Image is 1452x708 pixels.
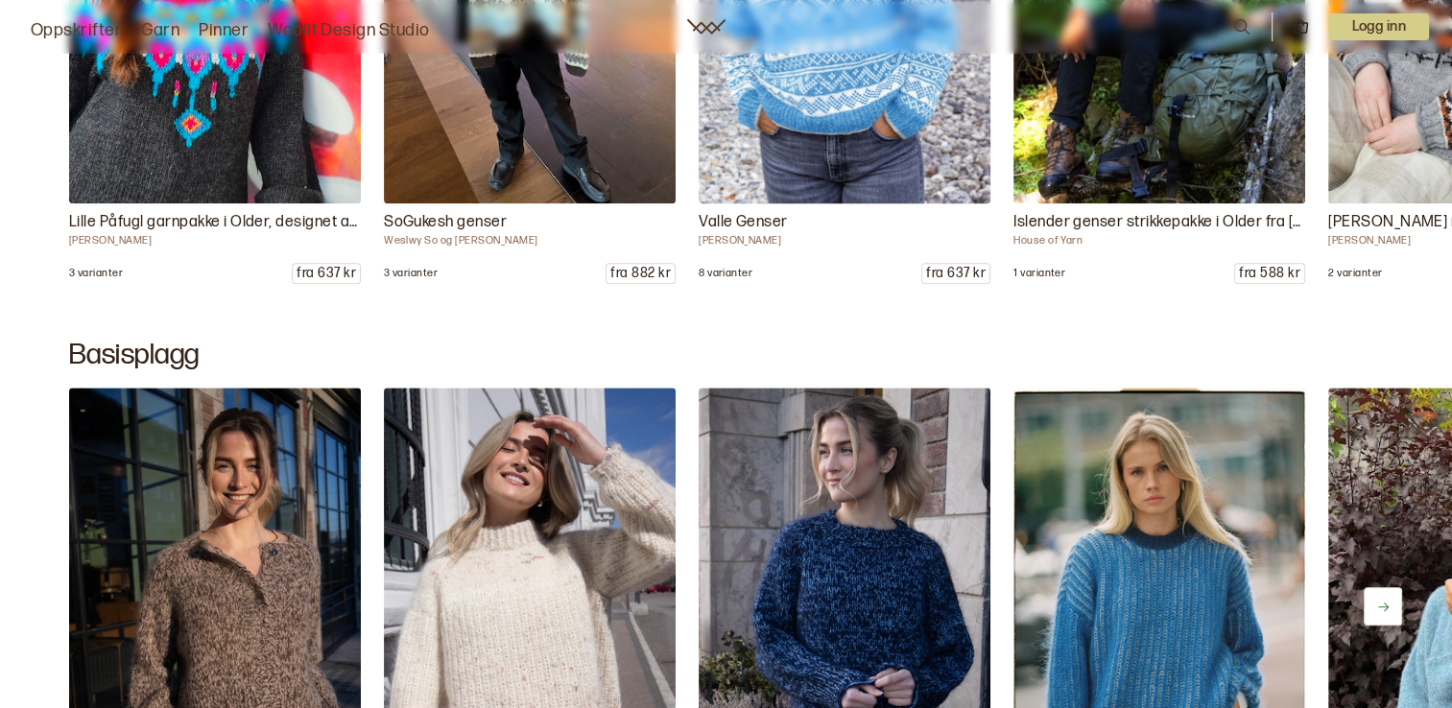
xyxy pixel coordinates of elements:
p: Islender genser strikkepakke i Older fra [PERSON_NAME] [1013,211,1305,234]
p: [PERSON_NAME] [69,234,361,248]
p: 1 varianter [1013,267,1065,280]
a: Pinner [199,17,249,44]
p: Weslwy So og [PERSON_NAME] [384,234,676,248]
a: Woolit [687,19,726,35]
h2: Basisplagg [69,338,1383,372]
p: SoGukesh genser [384,211,676,234]
button: User dropdown [1328,13,1429,40]
p: fra 637 kr [922,264,989,283]
a: Oppskrifter [31,17,122,44]
p: Valle Genser [699,211,990,234]
p: fra 637 kr [293,264,360,283]
p: Logg inn [1328,13,1429,40]
p: fra 588 kr [1235,264,1304,283]
p: 8 varianter [699,267,752,280]
p: House of Yarn [1013,234,1305,248]
p: 3 varianter [384,267,438,280]
p: Lille Påfugl garnpakke i Older, designet av [PERSON_NAME] [69,211,361,234]
a: Garn [141,17,179,44]
p: fra 882 kr [607,264,675,283]
p: 2 varianter [1328,267,1382,280]
p: [PERSON_NAME] [699,234,990,248]
p: 3 varianter [69,267,123,280]
a: Woolit Design Studio [268,17,430,44]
